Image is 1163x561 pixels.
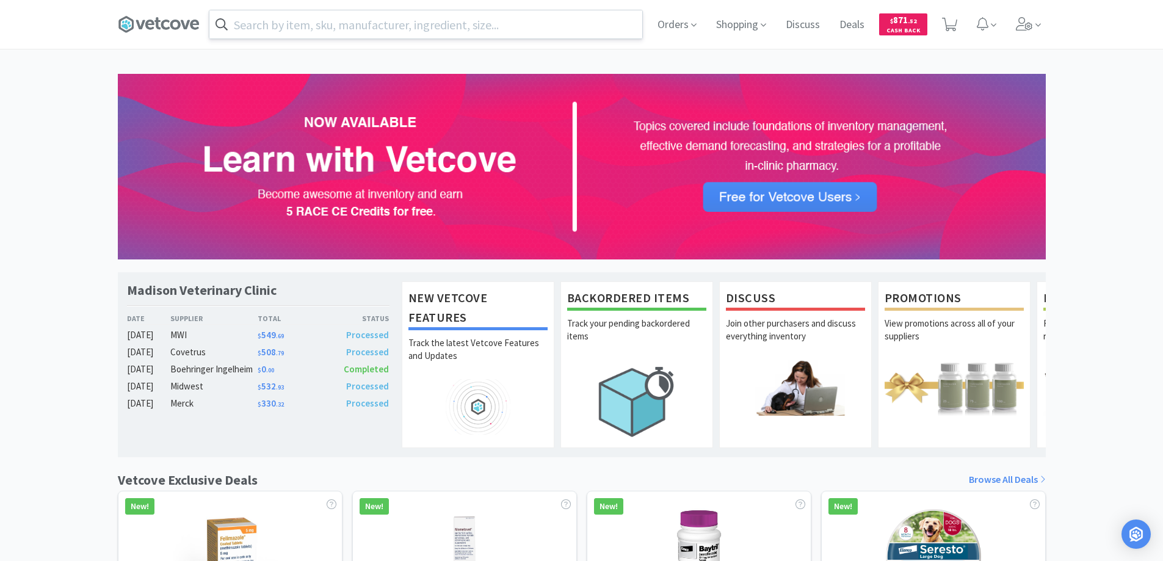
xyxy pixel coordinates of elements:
[719,281,872,447] a: DiscussJoin other purchasers and discuss everything inventory
[567,288,706,311] h1: Backordered Items
[258,349,261,357] span: $
[890,17,893,25] span: $
[886,27,920,35] span: Cash Back
[258,366,261,374] span: $
[408,336,548,379] p: Track the latest Vetcove Features and Updates
[726,317,865,360] p: Join other purchasers and discuss everything inventory
[567,317,706,360] p: Track your pending backordered items
[276,349,284,357] span: . 79
[258,400,261,408] span: $
[170,313,258,324] div: Supplier
[879,8,927,41] a: $871.52Cash Back
[170,379,258,394] div: Midwest
[127,396,389,411] a: [DATE]Merck$330.32Processed
[127,396,171,411] div: [DATE]
[258,329,284,341] span: 549
[170,362,258,377] div: Boehringer Ingelheim
[127,345,389,360] a: [DATE]Covetrus$508.79Processed
[127,379,389,394] a: [DATE]Midwest$532.93Processed
[127,328,389,342] a: [DATE]MWI$549.69Processed
[127,328,171,342] div: [DATE]
[118,469,258,491] h1: Vetcove Exclusive Deals
[276,400,284,408] span: . 32
[170,396,258,411] div: Merck
[402,281,554,447] a: New Vetcove FeaturesTrack the latest Vetcove Features and Updates
[127,379,171,394] div: [DATE]
[258,383,261,391] span: $
[726,288,865,311] h1: Discuss
[258,380,284,392] span: 532
[276,383,284,391] span: . 93
[209,10,642,38] input: Search by item, sku, manufacturer, ingredient, size...
[258,346,284,358] span: 508
[567,360,706,443] img: hero_backorders.png
[170,345,258,360] div: Covetrus
[885,360,1024,415] img: hero_promotions.png
[346,397,389,409] span: Processed
[560,281,713,447] a: Backordered ItemsTrack your pending backordered items
[878,281,1031,447] a: PromotionsView promotions across all of your suppliers
[266,366,274,374] span: . 00
[408,288,548,330] h1: New Vetcove Features
[258,363,274,375] span: 0
[726,360,865,415] img: hero_discuss.png
[408,379,548,435] img: hero_feature_roadmap.png
[969,472,1046,488] a: Browse All Deals
[127,362,389,377] a: [DATE]Boehringer Ingelheim$0.00Completed
[127,281,277,299] h1: Madison Veterinary Clinic
[346,346,389,358] span: Processed
[127,313,171,324] div: Date
[324,313,389,324] div: Status
[835,20,869,31] a: Deals
[890,14,917,26] span: 871
[258,332,261,340] span: $
[344,363,389,375] span: Completed
[908,17,917,25] span: . 52
[258,397,284,409] span: 330
[346,380,389,392] span: Processed
[118,74,1046,259] img: 72e902af0f5a4fbaa8a378133742b35d.png
[346,329,389,341] span: Processed
[127,345,171,360] div: [DATE]
[170,328,258,342] div: MWI
[276,332,284,340] span: . 69
[885,288,1024,311] h1: Promotions
[1121,519,1151,549] div: Open Intercom Messenger
[127,362,171,377] div: [DATE]
[781,20,825,31] a: Discuss
[258,313,324,324] div: Total
[885,317,1024,360] p: View promotions across all of your suppliers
